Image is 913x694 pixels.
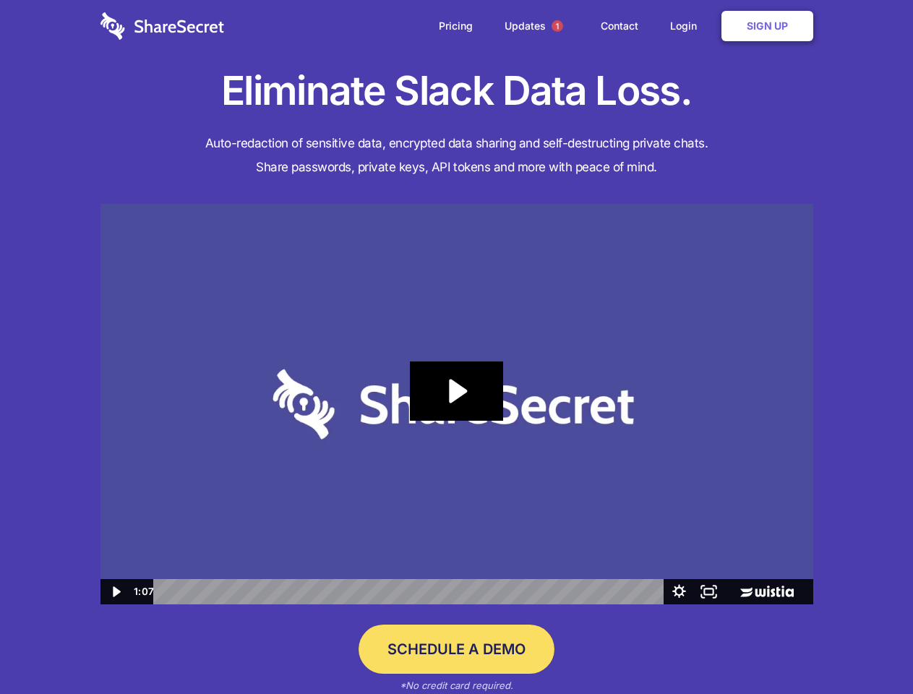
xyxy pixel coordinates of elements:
a: Contact [586,4,653,48]
h1: Eliminate Slack Data Loss. [100,65,813,117]
img: logo-wordmark-white-trans-d4663122ce5f474addd5e946df7df03e33cb6a1c49d2221995e7729f52c070b2.svg [100,12,224,40]
a: Pricing [424,4,487,48]
iframe: Drift Widget Chat Controller [841,622,896,677]
h4: Auto-redaction of sensitive data, encrypted data sharing and self-destructing private chats. Shar... [100,132,813,179]
button: Play Video [100,579,130,604]
a: Login [656,4,719,48]
img: Sharesecret [100,204,813,605]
